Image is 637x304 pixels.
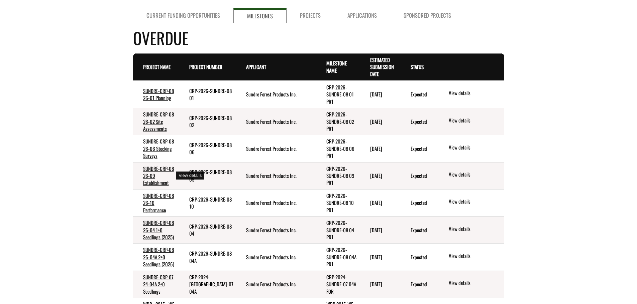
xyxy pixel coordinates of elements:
a: Project Name [143,63,171,70]
a: SUNDRE-CRP-07 24-04A 2+0 Seedlings [143,273,174,295]
td: CRP-2026-SUNDRE-08 10 [179,189,236,216]
a: SUNDRE-CRP-08 26-09 Establishment [143,165,174,187]
time: [DATE] [370,145,382,152]
td: 3/28/2025 [360,271,401,298]
div: View details [176,172,204,180]
td: CRP-2026-SUNDRE-08 02 [179,108,236,135]
td: CRP-2026-SUNDRE-08 09 PR1 [316,162,360,189]
td: SUNDRE-CRP-07 24-04A 2+0 Seedlings [133,271,179,298]
td: CRP-2026-SUNDRE-08 06 [179,135,236,162]
td: Expected [401,81,438,108]
a: Current Funding Opportunities [133,8,233,23]
a: Sponsored Projects [390,8,464,23]
a: View details [449,117,501,125]
td: 7/31/2025 [360,162,401,189]
td: CRP-2026-SUNDRE-08 04 PR1 [316,217,360,244]
td: action menu [438,271,504,298]
a: Estimated Submission Date [370,56,394,78]
td: Sundre Forest Products Inc. [236,162,316,189]
a: Projects [287,8,334,23]
td: CRP-2026-SUNDRE-08 06 PR1 [316,135,360,162]
td: action menu [438,244,504,271]
td: action menu [438,217,504,244]
a: View details [449,225,501,233]
td: 7/31/2025 [360,244,401,271]
td: 7/31/2025 [360,108,401,135]
a: Milestone Name [326,59,347,74]
td: 7/31/2025 [360,81,401,108]
time: [DATE] [370,280,382,288]
time: [DATE] [370,90,382,98]
td: CRP-2026-SUNDRE-08 10 PR1 [316,189,360,216]
td: Sundre Forest Products Inc. [236,135,316,162]
td: CRP-2026-SUNDRE-08 01 [179,81,236,108]
td: CRP-2026-SUNDRE-08 09 [179,162,236,189]
td: action menu [438,189,504,216]
td: Sundre Forest Products Inc. [236,108,316,135]
td: 7/31/2025 [360,189,401,216]
td: Expected [401,108,438,135]
td: Expected [401,271,438,298]
td: CRP-2024-SUNDRE-07 04A [179,271,236,298]
td: Expected [401,217,438,244]
a: SUNDRE-CRP-08 26-06 Stocking Surveys [143,137,174,159]
a: Milestones [233,8,287,23]
td: SUNDRE-CRP-08 26-04 1+0 Seedlings (2025) [133,217,179,244]
time: [DATE] [370,172,382,179]
a: View details [449,171,501,179]
a: Project Number [189,63,222,70]
td: CRP-2026-SUNDRE-08 04A PR1 [316,244,360,271]
a: View details [449,252,501,260]
td: 7/31/2025 [360,135,401,162]
a: View details [449,279,501,287]
td: CRP-2026-SUNDRE-08 04A [179,244,236,271]
td: Sundre Forest Products Inc. [236,217,316,244]
td: action menu [438,135,504,162]
td: CRP-2026-SUNDRE-08 04 [179,217,236,244]
a: SUNDRE-CRP-08 26-04 1+0 Seedlings (2025) [143,219,174,241]
a: SUNDRE-CRP-08 26-10 Performance [143,192,174,214]
td: action menu [438,81,504,108]
td: Sundre Forest Products Inc. [236,271,316,298]
td: Expected [401,135,438,162]
td: Expected [401,189,438,216]
td: SUNDRE-CRP-08 26-09 Establishment [133,162,179,189]
td: Sundre Forest Products Inc. [236,189,316,216]
a: View details [449,198,501,206]
a: Applications [334,8,390,23]
td: 7/31/2025 [360,217,401,244]
time: [DATE] [370,118,382,125]
td: CRP-2024-SUNDRE-07 04A FOR [316,271,360,298]
td: Expected [401,244,438,271]
td: Expected [401,162,438,189]
a: Status [411,63,424,70]
td: SUNDRE-CRP-08 26-02 Site Assessments [133,108,179,135]
a: SUNDRE-CRP-08 26-02 Site Assessments [143,110,174,132]
td: CRP-2026-SUNDRE-08 02 PR1 [316,108,360,135]
td: SUNDRE-CRP-08 26-01 Planning [133,81,179,108]
a: Applicant [246,63,266,70]
td: action menu [438,162,504,189]
a: View details [449,144,501,152]
time: [DATE] [370,226,382,234]
a: SUNDRE-CRP-08 26-01 Planning [143,87,174,101]
td: action menu [438,108,504,135]
td: SUNDRE-CRP-08 26-10 Performance [133,189,179,216]
time: [DATE] [370,199,382,206]
td: Sundre Forest Products Inc. [236,81,316,108]
td: SUNDRE-CRP-08 26-06 Stocking Surveys [133,135,179,162]
a: SUNDRE-CRP-08 26-04A 2+0 Seedlings (2026) [143,246,174,268]
td: CRP-2026-SUNDRE-08 01 PR1 [316,81,360,108]
td: Sundre Forest Products Inc. [236,244,316,271]
time: [DATE] [370,253,382,261]
a: View details [449,89,501,97]
h4: Overdue [133,26,504,50]
th: Actions [438,53,504,81]
td: SUNDRE-CRP-08 26-04A 2+0 Seedlings (2026) [133,244,179,271]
